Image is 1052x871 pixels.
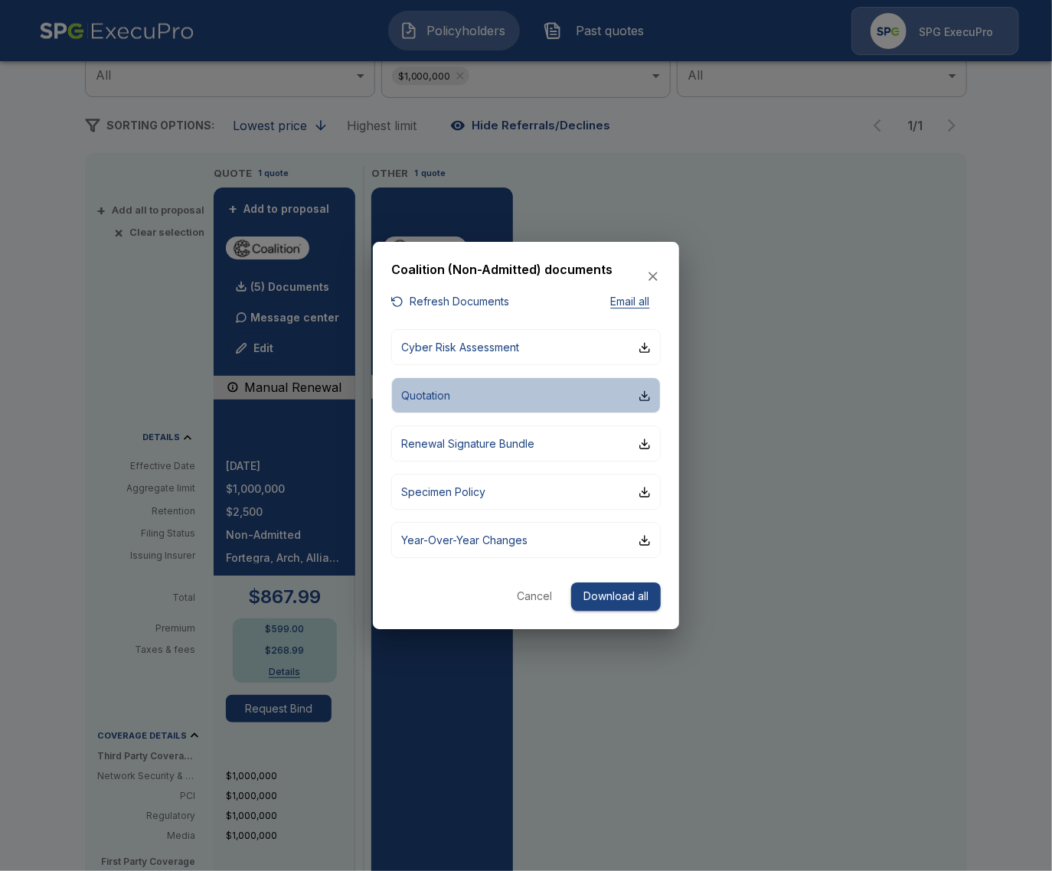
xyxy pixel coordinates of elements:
[600,292,661,312] button: Email all
[391,426,661,462] button: Renewal Signature Bundle
[391,292,509,312] button: Refresh Documents
[571,582,661,611] button: Download all
[401,532,528,548] p: Year-Over-Year Changes
[510,582,559,611] button: Cancel
[391,329,661,365] button: Cyber Risk Assessment
[391,260,613,280] h6: Coalition (Non-Admitted) documents
[391,474,661,510] button: Specimen Policy
[391,522,661,558] button: Year-Over-Year Changes
[401,387,450,403] p: Quotation
[401,339,519,355] p: Cyber Risk Assessment
[401,484,485,500] p: Specimen Policy
[401,435,534,452] p: Renewal Signature Bundle
[391,377,661,413] button: Quotation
